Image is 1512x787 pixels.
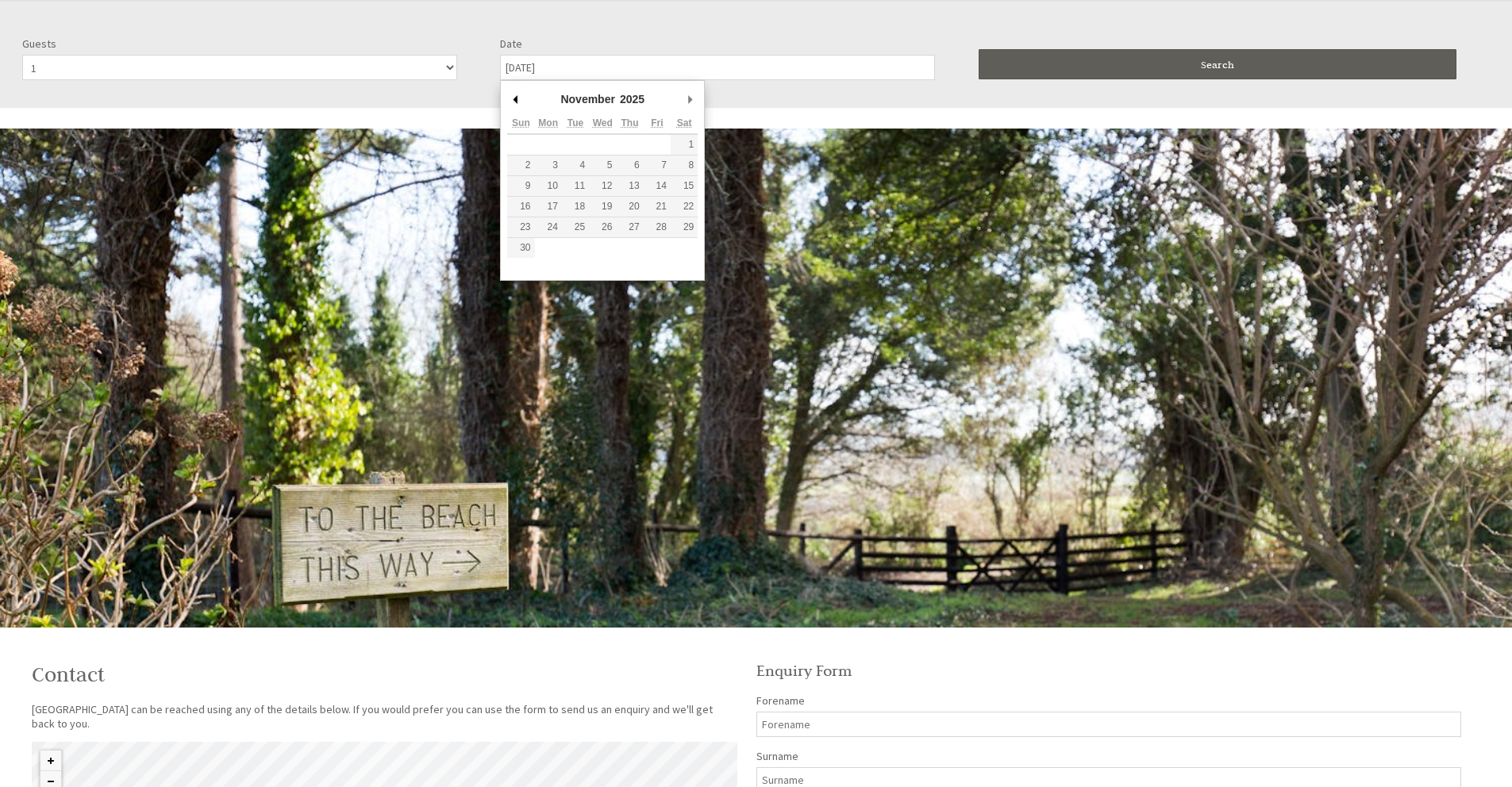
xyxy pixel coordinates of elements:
[682,87,698,111] button: Next Month
[589,217,616,237] button: 26
[562,217,589,237] button: 25
[507,197,534,217] button: 16
[535,217,562,237] button: 24
[621,117,639,129] abbr: Thursday
[651,117,663,129] abbr: Friday
[593,117,613,129] abbr: Wednesday
[562,155,589,175] button: 4
[507,87,523,111] button: Previous Month
[671,176,698,196] button: 15
[756,661,1462,680] h2: Enquiry Form
[500,55,935,80] input: Arrival Date
[616,155,643,175] button: 6
[644,197,671,217] button: 21
[512,117,530,129] abbr: Sunday
[756,749,1462,763] label: Surname
[671,155,698,175] button: 8
[644,217,671,237] button: 28
[535,197,562,217] button: 17
[756,693,1462,708] label: Forename
[1201,58,1234,71] span: Search
[535,155,562,175] button: 3
[589,197,616,217] button: 19
[32,702,737,731] p: [GEOGRAPHIC_DATA] can be reached using any of the details below. If you would prefer you can use ...
[617,87,647,111] div: 2025
[558,87,617,111] div: November
[32,662,737,687] h1: Contact
[671,135,698,155] button: 1
[567,117,583,129] abbr: Tuesday
[756,712,1462,737] input: Forename
[500,36,935,51] label: Date
[671,197,698,217] button: 22
[616,197,643,217] button: 20
[644,176,671,196] button: 14
[535,176,562,196] button: 10
[562,176,589,196] button: 11
[677,117,692,129] abbr: Saturday
[507,217,534,237] button: 23
[507,176,534,196] button: 9
[979,49,1456,79] button: Search
[589,176,616,196] button: 12
[562,197,589,217] button: 18
[538,117,558,129] abbr: Monday
[589,155,616,175] button: 5
[616,176,643,196] button: 13
[616,217,643,237] button: 27
[644,155,671,175] button: 7
[507,155,534,175] button: 2
[40,751,61,771] button: Zoom in
[671,217,698,237] button: 29
[507,238,534,258] button: 30
[22,36,457,51] label: Guests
